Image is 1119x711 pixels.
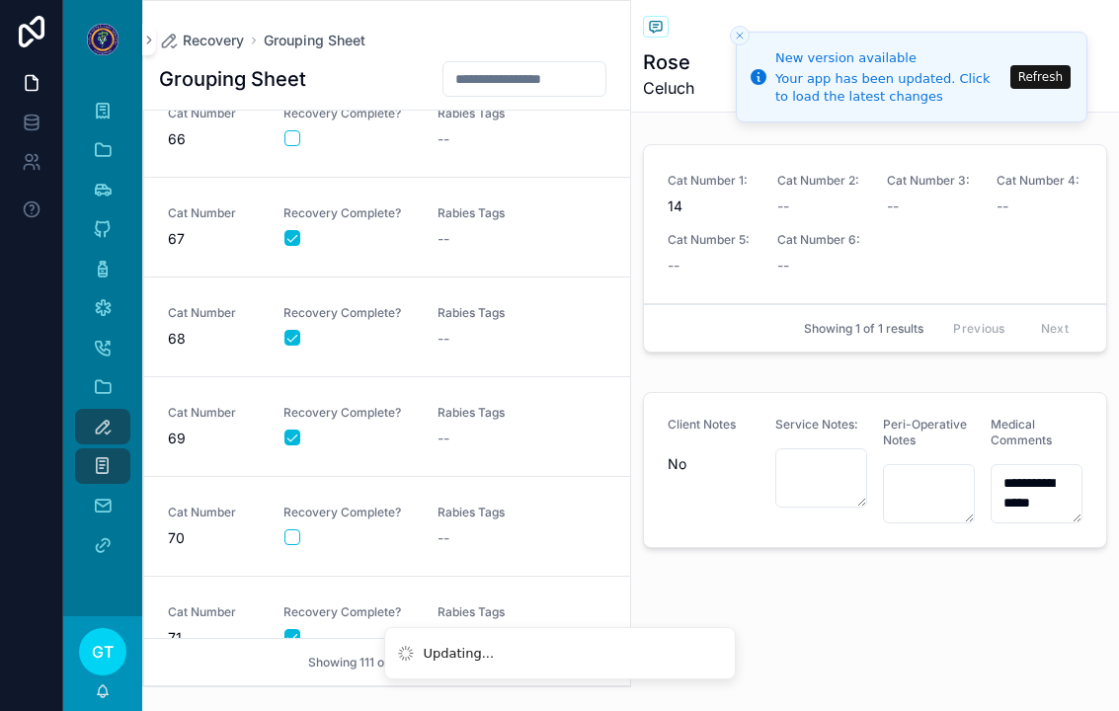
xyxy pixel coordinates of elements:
span: Service Notes: [775,417,858,432]
a: Cat Number71Recovery Complete?Rabies Tags-- [144,577,630,676]
div: Your app has been updated. Click to load the latest changes [775,70,1004,106]
a: Cat Number68Recovery Complete?Rabies Tags-- [144,277,630,377]
span: Cat Number 4: [997,173,1082,189]
span: Cat Number [168,205,260,221]
span: Rabies Tags [438,305,568,321]
span: Recovery Complete? [283,305,414,321]
span: Celuch [643,76,694,100]
span: Rabies Tags [438,205,568,221]
a: Recovery [159,31,244,50]
span: -- [777,197,789,216]
span: Cat Number 5: [668,232,754,248]
a: Cat Number66Recovery Complete?Rabies Tags-- [144,78,630,178]
span: 70 [168,528,260,548]
span: Recovery [183,31,244,50]
span: Client Notes [668,417,736,432]
span: Rabies Tags [438,604,568,620]
span: Medical Comments [991,417,1052,447]
span: 71 [168,628,260,648]
span: Cat Number [168,604,260,620]
span: -- [438,528,449,548]
span: Showing 1 of 1 results [804,321,923,337]
span: Cat Number 6: [777,232,863,248]
span: Rabies Tags [438,505,568,520]
span: Recovery Complete? [283,405,414,421]
span: -- [668,256,679,276]
span: Cat Number [168,405,260,421]
span: Showing 111 of 111 results [308,655,447,671]
div: New version available [775,48,1004,68]
span: Cat Number [168,305,260,321]
a: Cat Number70Recovery Complete?Rabies Tags-- [144,477,630,577]
span: GT [92,640,114,664]
span: 66 [168,129,260,149]
span: No [668,454,759,474]
span: Recovery Complete? [283,604,414,620]
h1: Grouping Sheet [159,65,306,93]
span: -- [438,429,449,448]
span: Recovery Complete? [283,106,414,121]
span: Rabies Tags [438,405,568,421]
span: -- [438,129,449,149]
img: App logo [87,24,119,55]
h1: Rose [643,48,694,76]
span: -- [438,329,449,349]
span: 69 [168,429,260,448]
span: Cat Number [168,106,260,121]
button: Close toast [730,26,750,45]
span: Cat Number 1: [668,173,754,189]
span: -- [887,197,899,216]
div: Updating... [424,644,495,664]
a: Grouping Sheet [264,31,365,50]
div: scrollable content [63,79,142,589]
span: Rabies Tags [438,106,568,121]
a: Cat Number 1:14Cat Number 2:--Cat Number 3:--Cat Number 4:--Cat Number 5:--Cat Number 6:-- [644,145,1107,304]
span: Recovery Complete? [283,205,414,221]
span: Peri-Operative Notes [883,417,967,447]
span: 67 [168,229,260,249]
span: -- [997,197,1008,216]
span: Recovery Complete? [283,505,414,520]
button: Refresh [1010,65,1071,89]
span: 14 [668,197,754,216]
a: Cat Number69Recovery Complete?Rabies Tags-- [144,377,630,477]
span: 68 [168,329,260,349]
span: -- [438,229,449,249]
span: Cat Number [168,505,260,520]
a: Cat Number67Recovery Complete?Rabies Tags-- [144,178,630,277]
span: Cat Number 3: [887,173,973,189]
span: Cat Number 2: [777,173,863,189]
span: -- [777,256,789,276]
